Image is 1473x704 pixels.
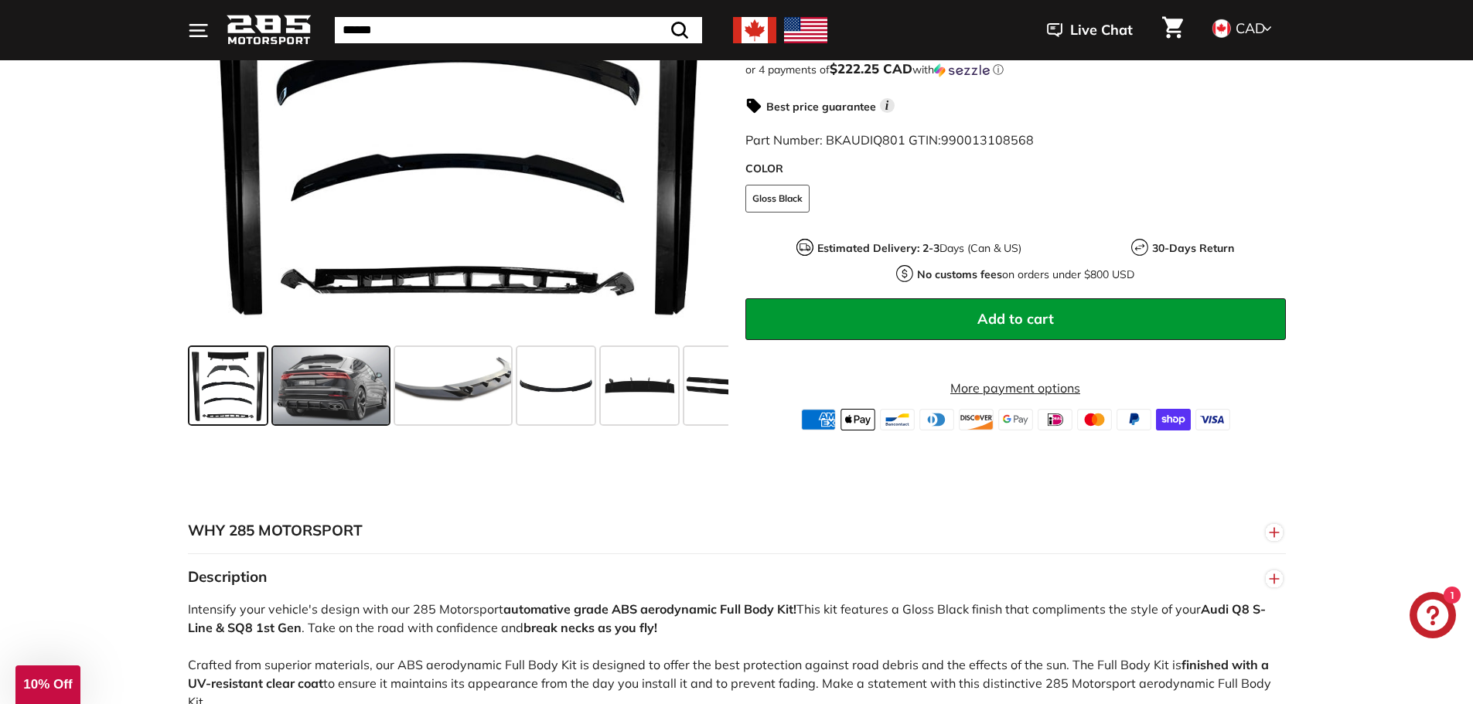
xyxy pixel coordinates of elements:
span: Part Number: BKAUDIQ801 GTIN: [745,132,1034,148]
img: ideal [1038,409,1072,430]
img: diners_club [919,409,954,430]
img: visa [1195,409,1230,430]
inbox-online-store-chat: Shopify online store chat [1405,592,1461,642]
strong: break necks as you fly! [523,620,657,635]
strong: automative grade ABS aerodynamic Full Body Kit! [503,601,796,617]
div: or 4 payments of$222.25 CADwithSezzle Click to learn more about Sezzle [745,62,1286,77]
a: Cart [1153,4,1192,56]
img: master [1077,409,1112,430]
p: Days (Can & US) [817,240,1021,257]
button: Description [188,554,1286,600]
img: google_pay [998,409,1033,430]
img: discover [959,409,994,430]
strong: Best price guarantee [766,100,876,114]
input: Search [335,17,702,43]
p: on orders under $800 USD [917,267,1134,283]
strong: 30-Days Return [1152,241,1234,255]
img: paypal [1117,409,1151,430]
span: 990013108568 [941,132,1034,148]
button: WHY 285 MOTORSPORT [188,508,1286,554]
label: COLOR [745,161,1286,177]
a: More payment options [745,379,1286,397]
img: american_express [801,409,836,430]
span: Add to cart [977,310,1054,328]
strong: No customs fees [917,267,1002,281]
span: CAD [1236,19,1265,37]
span: $222.25 CAD [830,60,912,77]
button: Live Chat [1027,11,1153,49]
img: apple_pay [840,409,875,430]
span: 10% Off [23,677,72,692]
span: Live Chat [1070,20,1133,40]
img: bancontact [880,409,915,430]
img: Sezzle [934,63,990,77]
img: shopify_pay [1156,409,1191,430]
strong: Estimated Delivery: 2-3 [817,241,939,255]
div: 10% Off [15,665,80,704]
span: i [880,98,895,113]
div: or 4 payments of with [745,62,1286,77]
button: Add to cart [745,298,1286,340]
img: Logo_285_Motorsport_areodynamics_components [227,12,312,49]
